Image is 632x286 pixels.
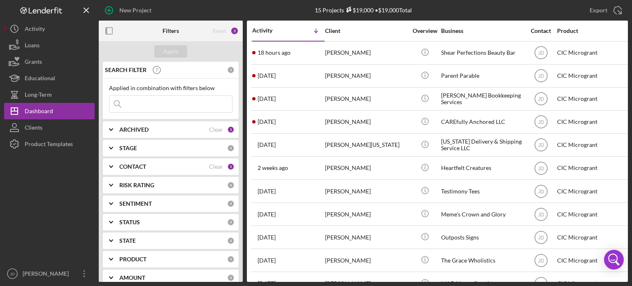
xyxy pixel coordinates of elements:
[525,28,556,34] div: Contact
[4,265,95,282] button: JD[PERSON_NAME]
[227,163,235,170] div: 1
[538,188,544,194] text: JD
[154,45,187,58] button: Apply
[4,21,95,37] button: Activity
[538,165,544,171] text: JD
[409,28,440,34] div: Overview
[119,182,154,188] b: RISK RATING
[325,226,407,248] div: [PERSON_NAME]
[538,142,544,148] text: JD
[163,28,179,34] b: Filters
[325,134,407,156] div: [PERSON_NAME][US_STATE]
[212,28,226,34] div: Reset
[325,111,407,133] div: [PERSON_NAME]
[227,219,235,226] div: 0
[4,53,95,70] button: Grants
[25,70,55,88] div: Educational
[441,65,523,87] div: Parent Parable
[258,49,290,56] time: 2025-09-23 19:05
[227,256,235,263] div: 0
[441,157,523,179] div: Heartfelt Creatures
[581,2,628,19] button: Export
[227,144,235,152] div: 0
[25,53,42,72] div: Grants
[441,111,523,133] div: CAREfully Anchored LLC
[4,70,95,86] button: Educational
[441,226,523,248] div: Outposts Signs
[325,28,407,34] div: Client
[538,73,544,79] text: JD
[227,274,235,281] div: 0
[538,96,544,102] text: JD
[4,119,95,136] button: Clients
[227,181,235,189] div: 0
[258,72,276,79] time: 2025-09-22 23:03
[25,37,39,56] div: Loans
[119,126,149,133] b: ARCHIVED
[4,86,95,103] button: Long-Term
[99,2,160,19] button: New Project
[4,103,95,119] button: Dashboard
[538,235,544,240] text: JD
[325,203,407,225] div: [PERSON_NAME]
[441,88,523,110] div: [PERSON_NAME] Bookkeeping Services
[10,272,15,276] text: JD
[4,37,95,53] a: Loans
[25,103,53,121] div: Dashboard
[325,180,407,202] div: [PERSON_NAME]
[258,234,276,241] time: 2025-09-02 18:22
[119,200,152,207] b: SENTIMENT
[119,274,145,281] b: AMOUNT
[258,95,276,102] time: 2025-09-22 16:44
[538,212,544,217] text: JD
[119,163,146,170] b: CONTACT
[258,257,276,264] time: 2025-08-27 19:07
[325,157,407,179] div: [PERSON_NAME]
[109,85,232,91] div: Applied in combination with filters below
[344,7,374,14] div: $19,000
[325,42,407,64] div: [PERSON_NAME]
[21,265,74,284] div: [PERSON_NAME]
[441,28,523,34] div: Business
[227,200,235,207] div: 0
[227,237,235,244] div: 0
[258,119,276,125] time: 2025-09-22 13:49
[258,211,276,218] time: 2025-09-04 19:28
[227,66,235,74] div: 0
[604,250,624,270] div: Open Intercom Messenger
[4,136,95,152] button: Product Templates
[25,21,45,39] div: Activity
[258,165,288,171] time: 2025-09-08 12:16
[538,119,544,125] text: JD
[538,258,544,263] text: JD
[163,45,179,58] div: Apply
[119,2,151,19] div: New Project
[252,27,288,34] div: Activity
[441,203,523,225] div: Meme's Crown and Glory
[325,249,407,271] div: [PERSON_NAME]
[227,126,235,133] div: 1
[119,145,137,151] b: STAGE
[258,188,276,195] time: 2025-09-04 20:44
[230,27,239,35] div: 2
[325,88,407,110] div: [PERSON_NAME]
[441,134,523,156] div: [US_STATE] Delivery & Shipping Service LLC
[590,2,607,19] div: Export
[119,256,146,263] b: PRODUCT
[105,67,146,73] b: SEARCH FILTER
[441,249,523,271] div: The Grace Wholistics
[25,119,42,138] div: Clients
[441,180,523,202] div: Testimony Tees
[119,237,136,244] b: STATE
[315,7,412,14] div: 15 Projects • $19,000 Total
[538,50,544,56] text: JD
[325,65,407,87] div: [PERSON_NAME]
[209,163,223,170] div: Clear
